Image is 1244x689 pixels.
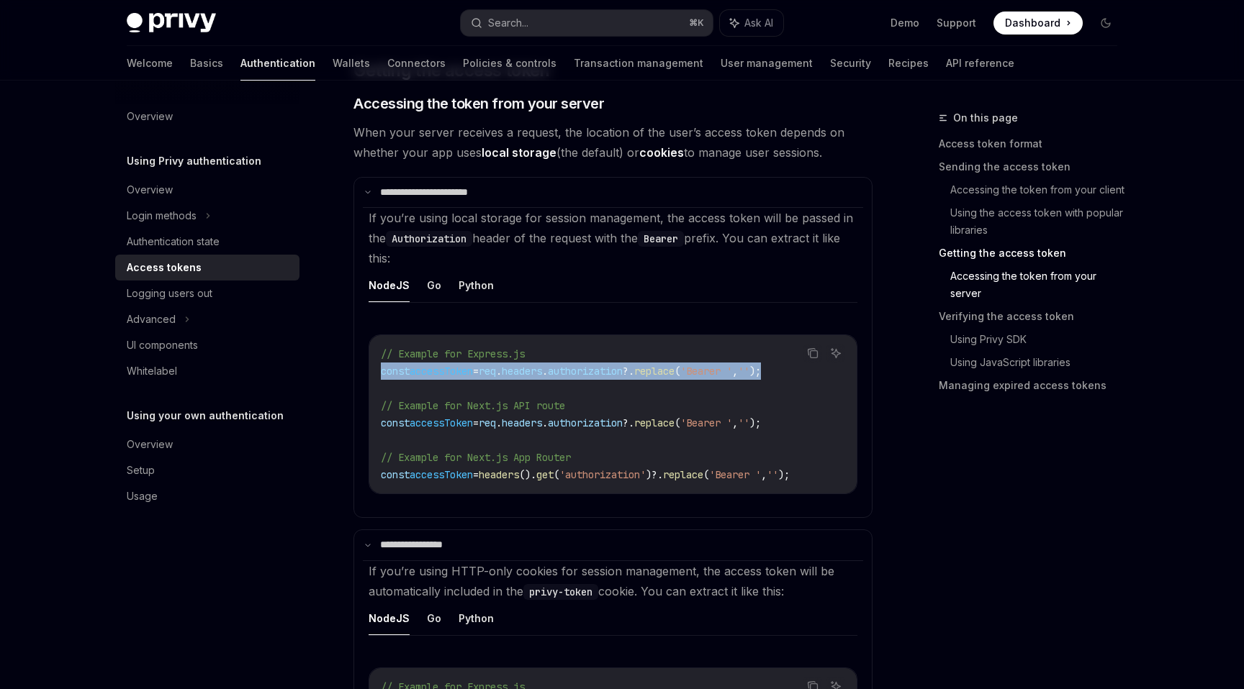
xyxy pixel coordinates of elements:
span: = [473,416,479,429]
span: // Example for Next.js API route [381,399,565,412]
button: Python [459,601,494,635]
a: Getting the access token [939,242,1129,265]
a: Dashboard [993,12,1083,35]
span: '' [738,365,749,378]
div: Overview [127,108,173,125]
span: ( [675,416,680,429]
a: Overview [115,177,299,203]
a: Transaction management [574,46,703,81]
a: Using the access token with popular libraries [950,201,1129,242]
span: 'authorization' [559,468,646,481]
span: const [381,416,410,429]
span: 'Bearer ' [680,365,732,378]
button: NodeJS [369,601,410,635]
span: accessToken [410,468,473,481]
code: Bearer [638,231,684,247]
div: Authentication state [127,233,220,250]
span: (). [519,468,536,481]
a: Recipes [888,46,929,81]
span: . [496,365,502,378]
strong: local storage [482,145,556,160]
span: replace [634,416,675,429]
a: Accessing the token from your server [950,265,1129,305]
a: User management [721,46,813,81]
span: accessToken [410,365,473,378]
span: authorization [548,416,623,429]
span: ?. [623,416,634,429]
span: ( [675,365,680,378]
a: Access tokens [115,255,299,280]
span: 'Bearer ' [709,468,761,481]
span: When your server receives a request, the location of the user’s access token depends on whether y... [353,122,873,163]
a: Security [830,46,871,81]
a: Overview [115,104,299,129]
button: Ask AI [826,344,845,362]
a: Basics [190,46,223,81]
div: Whitelabel [127,362,177,380]
span: Ask AI [744,16,773,30]
div: Access tokens [127,259,202,276]
span: )?. [646,468,663,481]
span: . [542,416,548,429]
span: replace [663,468,703,481]
h5: Using your own authentication [127,407,284,424]
div: Usage [127,488,158,505]
div: Advanced [127,311,176,328]
button: Search...⌘K [461,10,713,36]
a: Using Privy SDK [950,328,1129,351]
div: Setup [127,462,155,479]
div: Overview [127,436,173,453]
a: Support [937,16,976,30]
span: ( [554,468,559,481]
button: Ask AI [720,10,783,36]
code: privy-token [523,584,598,600]
span: , [732,416,738,429]
a: Wallets [333,46,370,81]
a: Authentication state [115,229,299,255]
a: API reference [946,46,1014,81]
a: Managing expired access tokens [939,374,1129,397]
span: const [381,365,410,378]
a: Accessing the token from your client [950,178,1129,201]
span: ( [703,468,709,481]
a: Authentication [240,46,315,81]
span: , [761,468,767,481]
a: Setup [115,457,299,483]
span: const [381,468,410,481]
span: If you’re using local storage for session management, the access token will be passed in the head... [369,211,853,265]
span: ⌘ K [689,17,704,29]
span: get [536,468,554,481]
span: req [479,365,496,378]
a: Welcome [127,46,173,81]
span: headers [502,416,542,429]
strong: cookies [639,145,684,160]
span: headers [479,468,519,481]
span: '' [738,416,749,429]
a: Policies & controls [463,46,556,81]
span: Dashboard [1005,16,1060,30]
a: Sending the access token [939,155,1129,178]
span: headers [502,365,542,378]
code: Authorization [386,231,472,247]
a: Logging users out [115,280,299,306]
img: dark logo [127,13,216,33]
span: = [473,365,479,378]
div: UI components [127,337,198,354]
a: Demo [891,16,919,30]
div: Overview [127,181,173,199]
span: , [732,365,738,378]
a: UI components [115,332,299,358]
a: Whitelabel [115,358,299,384]
button: NodeJS [369,268,410,302]
div: Logging users out [127,285,212,302]
span: ); [778,468,790,481]
a: Connectors [387,46,446,81]
a: Usage [115,483,299,509]
span: authorization [548,365,623,378]
span: ); [749,416,761,429]
span: On this page [953,109,1018,127]
button: Go [427,268,441,302]
span: 'Bearer ' [680,416,732,429]
span: Accessing the token from your server [353,93,604,114]
button: Go [427,601,441,635]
